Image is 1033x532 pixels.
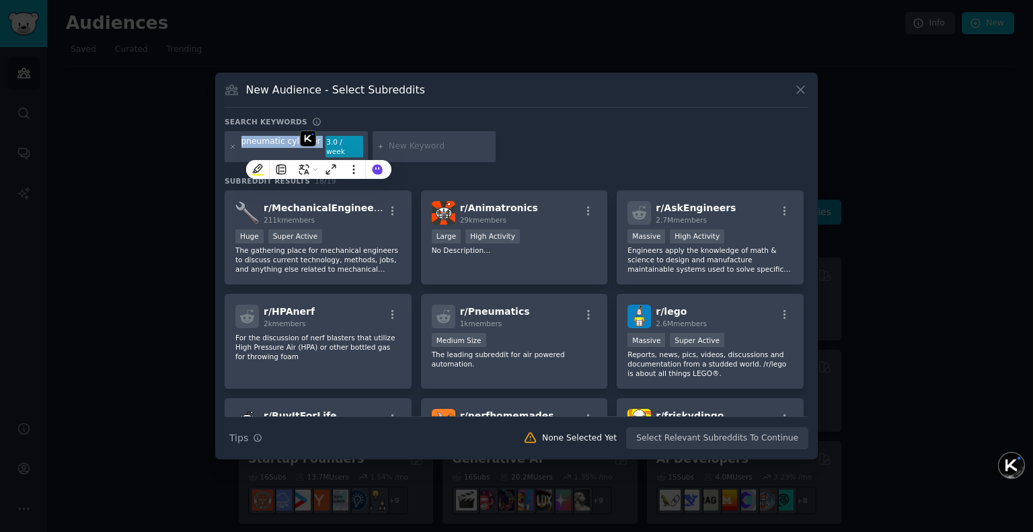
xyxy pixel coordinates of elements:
span: r/ BuyItForLife [264,410,337,421]
div: Super Active [670,333,724,347]
div: Huge [235,229,264,243]
p: The leading subreddit for air powered automation. [432,350,597,369]
span: 29k members [460,216,506,224]
p: Engineers apply the knowledge of math & science to design and manufacture maintainable systems us... [627,245,793,274]
h3: New Audience - Select Subreddits [246,83,425,97]
span: r/ MechanicalEngineering [264,202,395,213]
span: r/ HPAnerf [264,306,315,317]
div: pneumatic cylinder [241,136,321,157]
img: BuyItForLife [235,409,259,432]
div: Massive [627,333,665,347]
p: The gathering place for mechanical engineers to discuss current technology, methods, jobs, and an... [235,245,401,274]
button: Tips [225,426,267,450]
span: 1k members [460,319,502,328]
div: None Selected Yet [542,432,617,445]
img: lego [627,305,651,328]
span: r/ Animatronics [460,202,538,213]
img: MechanicalEngineering [235,201,259,225]
div: Massive [627,229,665,243]
span: 18 / 19 [315,177,336,185]
p: Reports, news, pics, videos, discussions and documentation from a studded world. /r/lego is about... [627,350,793,378]
p: No Description... [432,245,597,255]
span: Tips [229,431,248,445]
span: 211k members [264,216,315,224]
div: 3.0 / week [326,136,363,157]
div: Medium Size [432,333,486,347]
span: 2k members [264,319,306,328]
span: 2.7M members [656,216,707,224]
span: r/ friskydingo [656,410,724,421]
div: Large [432,229,461,243]
span: r/ nerfhomemades [460,410,554,421]
span: Subreddit Results [225,176,310,186]
img: friskydingo [627,409,651,432]
h3: Search keywords [225,117,307,126]
span: 2.6M members [656,319,707,328]
img: nerfhomemades [432,409,455,432]
span: r/ Pneumatics [460,306,530,317]
div: Super Active [268,229,323,243]
span: r/ lego [656,306,687,317]
div: High Activity [465,229,520,243]
div: High Activity [670,229,724,243]
p: For the discussion of nerf blasters that utilize High Pressure Air (HPA) or other bottled gas for... [235,333,401,361]
img: Animatronics [432,201,455,225]
input: New Keyword [389,141,491,153]
span: r/ AskEngineers [656,202,736,213]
